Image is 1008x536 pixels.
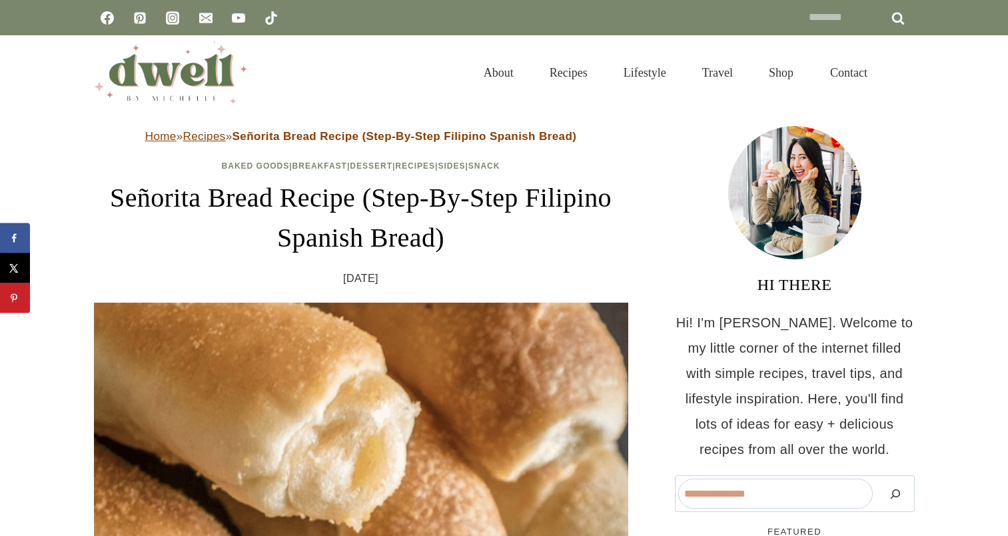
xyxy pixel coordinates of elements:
[468,161,500,171] a: Snack
[145,130,577,143] span: » »
[94,178,628,258] h1: Señorita Bread Recipe (Step-By-Step Filipino Spanish Bread)
[532,49,606,96] a: Recipes
[438,161,465,171] a: Sides
[258,5,284,31] a: TikTok
[751,49,811,96] a: Shop
[159,5,186,31] a: Instagram
[222,161,500,171] span: | | | | |
[466,49,532,96] a: About
[879,479,911,509] button: Search
[145,130,177,143] a: Home
[466,49,885,96] nav: Primary Navigation
[94,5,121,31] a: Facebook
[222,161,290,171] a: Baked Goods
[684,49,751,96] a: Travel
[395,161,435,171] a: Recipes
[193,5,219,31] a: Email
[675,310,915,462] p: Hi! I'm [PERSON_NAME]. Welcome to my little corner of the internet filled with simple recipes, tr...
[183,130,226,143] a: Recipes
[606,49,684,96] a: Lifestyle
[233,130,577,143] strong: Señorita Bread Recipe (Step-By-Step Filipino Spanish Bread)
[292,161,347,171] a: Breakfast
[127,5,153,31] a: Pinterest
[225,5,252,31] a: YouTube
[350,161,392,171] a: Dessert
[892,61,915,84] button: View Search Form
[812,49,885,96] a: Contact
[94,42,247,103] img: DWELL by michelle
[343,269,378,289] time: [DATE]
[675,273,915,297] h3: HI THERE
